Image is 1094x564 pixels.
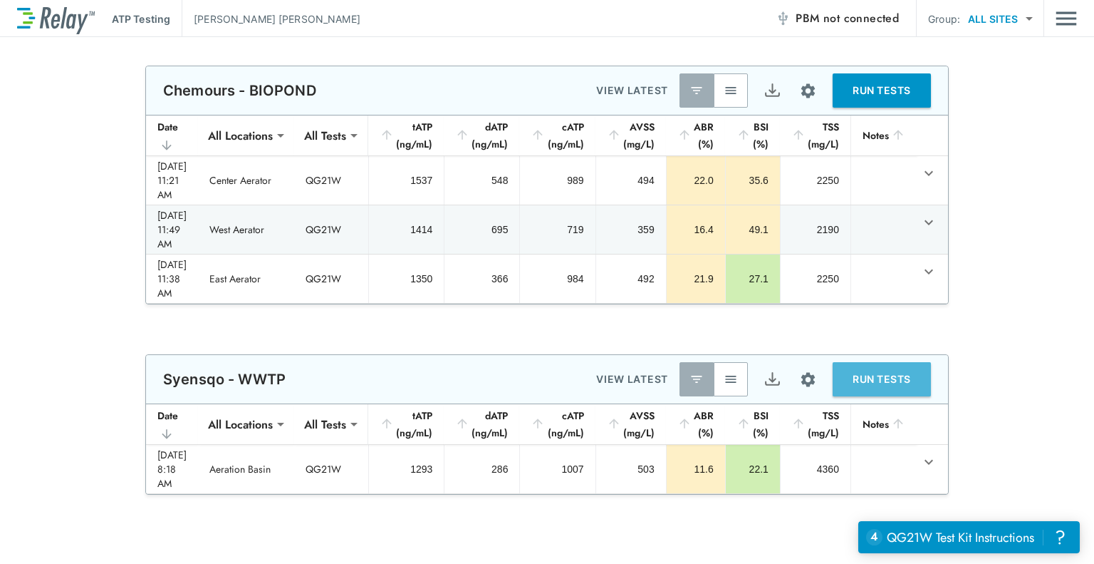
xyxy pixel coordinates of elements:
div: 503 [608,462,655,476]
div: TSS (mg/L) [791,118,839,153]
div: TSS (mg/L) [791,407,839,441]
table: sticky table [146,404,948,494]
td: QG21W [294,156,368,205]
div: 548 [456,173,508,188]
p: VIEW LATEST [596,371,668,388]
div: 492 [608,272,655,286]
div: All Locations [198,410,283,439]
th: Date [146,404,198,445]
button: expand row [917,210,941,235]
button: expand row [917,161,941,185]
div: 2190 [792,222,839,237]
div: dATP (ng/mL) [455,118,508,153]
table: sticky table [146,116,948,304]
button: expand row [917,450,941,474]
span: PBM [796,9,899,29]
td: East Aerator [198,255,294,303]
div: 1414 [380,222,432,237]
img: Settings Icon [799,82,817,100]
div: 1007 [531,462,583,476]
button: Site setup [789,361,827,399]
div: 286 [456,462,508,476]
div: 4360 [792,462,839,476]
p: Group: [928,11,960,26]
img: Export Icon [764,82,781,100]
p: Syensqo - WWTP [163,371,286,388]
div: Notes [863,127,905,144]
th: Date [146,116,198,156]
div: [DATE] 11:21 AM [157,159,187,202]
td: West Aerator [198,205,294,254]
span: not connected [823,10,899,26]
div: 719 [531,222,583,237]
div: ABR (%) [677,407,714,441]
div: 1293 [380,462,432,476]
img: Latest [689,83,704,98]
p: [PERSON_NAME] [PERSON_NAME] [194,11,360,26]
div: 989 [531,173,583,188]
img: Offline Icon [776,11,790,26]
td: QG21W [294,205,368,254]
div: 494 [608,173,655,188]
div: All Locations [198,121,283,150]
div: 695 [456,222,508,237]
td: Aeration Basin [198,445,294,493]
img: View All [724,372,738,386]
p: Chemours - BIOPOND [163,82,316,99]
button: Export [755,362,789,396]
iframe: Resource center [858,521,1080,553]
div: 1537 [380,173,432,188]
div: 21.9 [678,272,714,286]
div: [DATE] 11:38 AM [157,257,187,300]
button: RUN TESTS [833,362,931,396]
div: 11.6 [678,462,714,476]
p: VIEW LATEST [596,82,668,99]
div: 35.6 [737,173,769,188]
div: AVSS (mg/L) [607,118,655,153]
div: [DATE] 8:18 AM [157,448,187,491]
div: cATP (ng/mL) [531,407,583,441]
p: ATP Testing [112,11,170,26]
div: cATP (ng/mL) [531,118,583,153]
div: AVSS (mg/L) [607,407,655,441]
div: tATP (ng/mL) [380,118,432,153]
div: 22.0 [678,173,714,188]
div: tATP (ng/mL) [380,407,432,441]
img: Settings Icon [799,371,817,389]
img: Export Icon [764,371,781,389]
div: 22.1 [737,462,769,476]
button: Export [755,73,789,108]
img: LuminUltra Relay [17,4,95,34]
div: 984 [531,272,583,286]
img: Latest [689,372,704,386]
div: 366 [456,272,508,286]
td: Center Aerator [198,156,294,205]
div: [DATE] 11:49 AM [157,208,187,251]
div: BSI (%) [736,407,769,441]
button: expand row [917,260,941,284]
td: QG21W [294,255,368,303]
img: Drawer Icon [1056,5,1077,32]
div: 27.1 [737,272,769,286]
button: RUN TESTS [833,73,931,108]
button: PBM not connected [770,4,905,33]
div: 359 [608,222,655,237]
div: 1350 [380,272,432,286]
td: QG21W [294,445,368,493]
div: BSI (%) [736,118,769,153]
button: Site setup [789,72,827,110]
div: 16.4 [678,222,714,237]
img: View All [724,83,738,98]
div: All Tests [294,410,356,439]
div: 49.1 [737,222,769,237]
div: ABR (%) [677,118,714,153]
div: Notes [863,416,905,433]
div: All Tests [294,121,356,150]
div: 2250 [792,272,839,286]
div: dATP (ng/mL) [455,407,508,441]
button: Main menu [1056,5,1077,32]
div: 2250 [792,173,839,188]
